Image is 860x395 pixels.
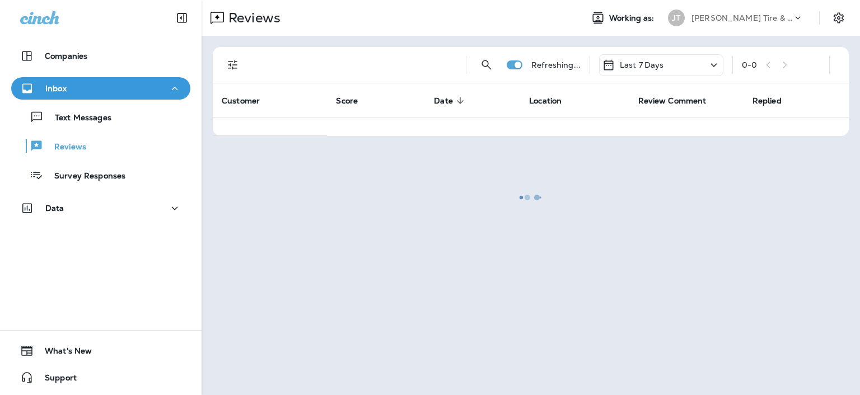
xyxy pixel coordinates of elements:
[11,134,190,158] button: Reviews
[44,113,111,124] p: Text Messages
[11,105,190,129] button: Text Messages
[166,7,198,29] button: Collapse Sidebar
[11,197,190,219] button: Data
[43,171,125,182] p: Survey Responses
[43,142,86,153] p: Reviews
[45,84,67,93] p: Inbox
[45,51,87,60] p: Companies
[11,163,190,187] button: Survey Responses
[11,366,190,389] button: Support
[11,77,190,100] button: Inbox
[11,340,190,362] button: What's New
[45,204,64,213] p: Data
[34,373,77,387] span: Support
[11,45,190,67] button: Companies
[34,346,92,360] span: What's New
